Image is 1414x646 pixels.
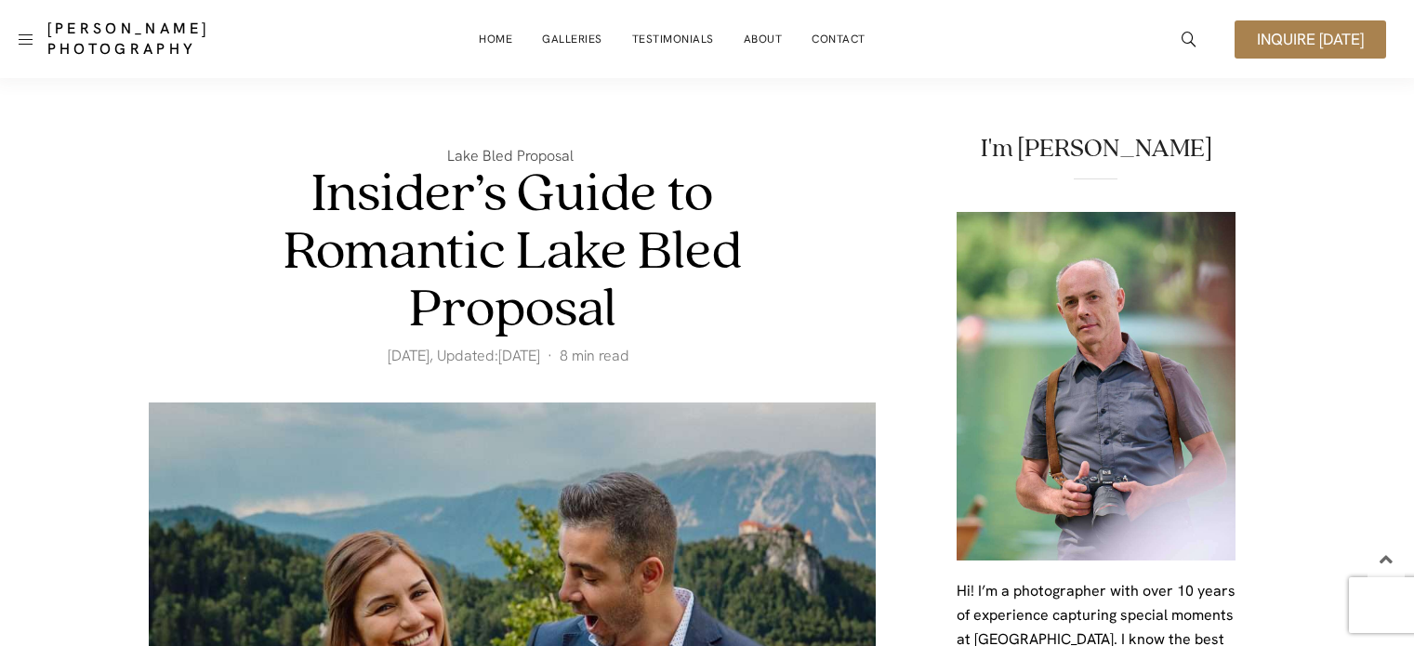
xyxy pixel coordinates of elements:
a: Home [479,20,512,58]
span: 8 min read [560,347,629,365]
h1: Insider’s Guide to Romantic Lake Bled Proposal [223,166,801,339]
h2: I'm [PERSON_NAME] [957,136,1236,162]
span: , Updated: [388,347,552,365]
a: Inquire [DATE] [1235,20,1386,59]
a: Lake Bled Proposal [447,145,577,166]
a: [PERSON_NAME] Photography [47,19,279,59]
time: [DATE] [388,346,429,365]
time: [DATE] [498,346,540,365]
a: Galleries [542,20,602,58]
a: icon-magnifying-glass34 [1172,22,1206,56]
a: About [744,20,783,58]
a: Contact [812,20,866,58]
a: Testimonials [632,20,714,58]
span: Inquire [DATE] [1257,32,1364,47]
